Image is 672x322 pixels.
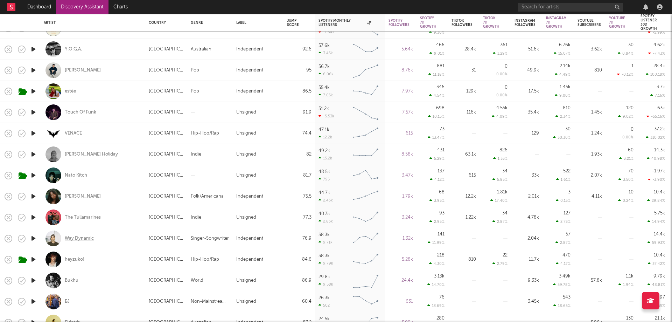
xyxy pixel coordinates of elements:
[149,234,184,243] div: [GEOGRAPHIC_DATA]
[388,171,413,180] div: 3.47k
[191,66,199,75] div: Pop
[436,43,444,47] div: 466
[646,72,665,77] div: 100.18 %
[439,211,444,215] div: 93
[647,282,665,287] div: 48.81 %
[65,88,76,95] div: estée
[350,83,381,100] svg: Chart title
[631,127,633,132] div: 0
[236,45,263,54] div: Independent
[451,45,476,54] div: 28.4k
[451,66,476,75] div: 31
[629,190,633,194] div: 10
[619,156,633,161] div: 3.21 %
[483,16,499,29] div: Tiktok 7D Growth
[618,114,633,119] div: 9.02 %
[514,213,539,222] div: 4.78k
[430,177,444,182] div: 4.12 %
[318,114,334,118] div: -5.53k
[318,254,330,258] div: 38.3k
[149,129,184,138] div: [GEOGRAPHIC_DATA]
[451,171,476,180] div: 615
[559,43,570,47] div: 6.76k
[451,108,476,117] div: 116k
[429,219,444,224] div: 2.95 %
[318,72,334,76] div: 6.06k
[648,261,665,266] div: 37.42 %
[492,177,507,182] div: 5.85 %
[577,66,602,75] div: 810
[287,45,311,54] div: 92.6
[628,43,633,47] div: 30
[652,169,665,173] div: -1.97k
[65,193,101,200] a: [PERSON_NAME]
[654,232,665,237] div: 14.4k
[655,295,665,300] div: -997
[388,66,413,75] div: 8.76k
[318,212,330,216] div: 40.3k
[618,282,633,287] div: 1.94 %
[318,107,329,111] div: 51.2k
[191,129,219,138] div: Hip-Hop/Rap
[287,297,311,306] div: 60.4
[350,41,381,58] svg: Chart title
[437,232,444,237] div: 141
[437,64,444,68] div: 881
[318,64,330,69] div: 56.7k
[318,30,335,34] div: -1.64k
[640,14,657,31] div: Spotify Listener 30D Growth
[236,255,263,264] div: Independent
[553,303,570,308] div: 18.65 %
[563,106,570,110] div: 810
[388,297,413,306] div: 631
[65,256,84,263] a: heyzuko!
[388,192,413,201] div: 1.79k
[628,169,633,173] div: 70
[566,232,570,237] div: 57
[65,151,118,158] a: [PERSON_NAME] Holiday
[318,282,333,287] div: 9.58k
[514,108,539,117] div: 35.4k
[149,150,184,159] div: [GEOGRAPHIC_DATA]
[492,219,507,224] div: 2.87 %
[191,45,211,54] div: Australian
[436,106,444,110] div: 698
[514,234,539,243] div: 2.04k
[420,16,436,29] div: Spotify 7D Growth
[647,198,665,203] div: 29.84 %
[653,274,665,279] div: 9.79k
[657,85,665,89] div: 3.7k
[318,19,371,27] div: Spotify Monthly Listeners
[44,21,138,25] div: Artist
[65,67,101,74] div: [PERSON_NAME]
[648,177,665,182] div: -3.90 %
[451,87,476,96] div: 129k
[318,191,330,195] div: 44.7k
[577,276,602,285] div: 57.8k
[287,171,311,180] div: 81.7
[514,87,539,96] div: 17.5k
[436,316,444,321] div: 280
[287,19,301,27] div: Jump Score
[318,219,333,224] div: 2.83k
[499,148,507,152] div: 826
[562,253,570,258] div: 470
[388,234,413,243] div: 1.32k
[191,213,201,222] div: Indie
[388,19,409,27] div: Spotify Followers
[65,46,82,53] a: Y.O.G.A.
[318,261,333,266] div: 9.79k
[609,16,625,29] div: YouTube 7D Growth
[514,192,539,201] div: 2.01k
[350,188,381,205] svg: Chart title
[350,146,381,163] svg: Chart title
[65,299,70,305] div: EJ
[318,128,329,132] div: 47.1k
[236,213,256,222] div: Unsigned
[65,278,78,284] div: Bukhu
[654,190,665,194] div: 10.4k
[646,114,665,119] div: -55.16 %
[436,85,444,89] div: 346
